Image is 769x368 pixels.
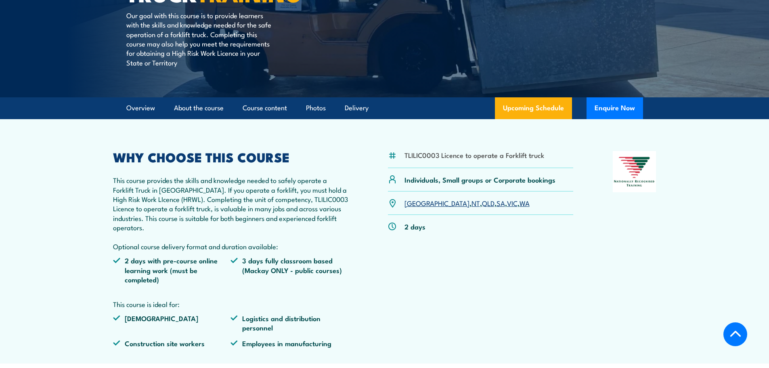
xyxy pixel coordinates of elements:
li: Logistics and distribution personnel [230,313,348,332]
a: Overview [126,97,155,119]
a: Course content [243,97,287,119]
p: This course is ideal for: [113,299,349,309]
p: 2 days [404,222,425,231]
button: Enquire Now [587,97,643,119]
a: Upcoming Schedule [495,97,572,119]
a: SA [497,198,505,208]
p: Individuals, Small groups or Corporate bookings [404,175,555,184]
a: WA [520,198,530,208]
p: , , , , , [404,198,530,208]
a: NT [471,198,480,208]
a: VIC [507,198,518,208]
li: 2 days with pre-course online learning work (must be completed) [113,256,231,284]
a: QLD [482,198,495,208]
a: Delivery [345,97,369,119]
h2: WHY CHOOSE THIS COURSE [113,151,349,162]
li: 3 days fully classroom based (Mackay ONLY - public courses) [230,256,348,284]
a: [GEOGRAPHIC_DATA] [404,198,469,208]
img: Nationally Recognised Training logo. [613,151,656,192]
li: [DEMOGRAPHIC_DATA] [113,313,231,332]
li: Employees in manufacturing [230,339,348,348]
a: Photos [306,97,326,119]
a: About the course [174,97,224,119]
li: Construction site workers [113,339,231,348]
p: This course provides the skills and knowledge needed to safely operate a Forklift Truck in [GEOGR... [113,175,349,251]
li: TLILIC0003 Licence to operate a Forklift truck [404,150,544,160]
p: Our goal with this course is to provide learners with the skills and knowledge needed for the saf... [126,11,274,67]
